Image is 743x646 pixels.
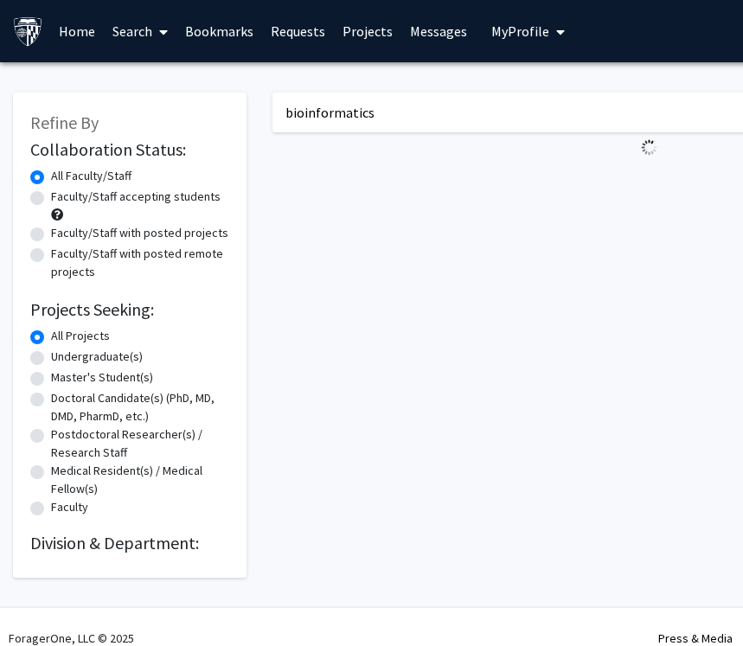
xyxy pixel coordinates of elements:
[634,132,664,163] img: Loading
[51,224,228,242] label: Faculty/Staff with posted projects
[176,1,262,61] a: Bookmarks
[51,425,229,462] label: Postdoctoral Researcher(s) / Research Staff
[30,533,229,553] h2: Division & Department:
[13,16,43,47] img: Johns Hopkins University Logo
[658,630,733,646] a: Press & Media
[51,327,110,345] label: All Projects
[51,462,229,498] label: Medical Resident(s) / Medical Fellow(s)
[51,389,229,425] label: Doctoral Candidate(s) (PhD, MD, DMD, PharmD, etc.)
[51,498,88,516] label: Faculty
[51,368,153,387] label: Master's Student(s)
[30,139,229,160] h2: Collaboration Status:
[334,1,401,61] a: Projects
[491,22,549,40] span: My Profile
[51,188,221,206] label: Faculty/Staff accepting students
[51,245,229,281] label: Faculty/Staff with posted remote projects
[104,1,176,61] a: Search
[30,112,99,133] span: Refine By
[51,348,143,366] label: Undergraduate(s)
[51,167,131,185] label: All Faculty/Staff
[262,1,334,61] a: Requests
[50,1,104,61] a: Home
[30,299,229,320] h2: Projects Seeking:
[401,1,476,61] a: Messages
